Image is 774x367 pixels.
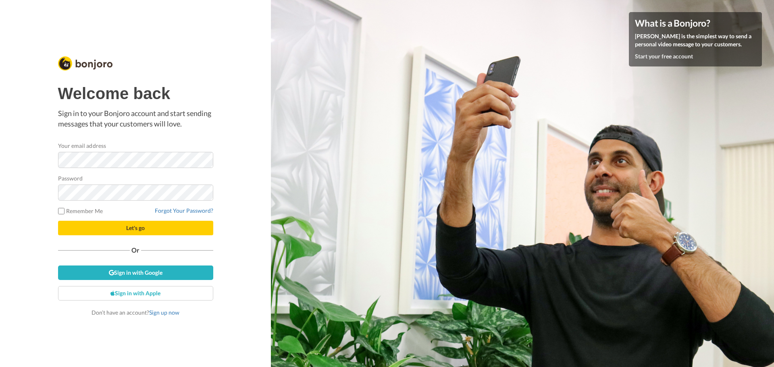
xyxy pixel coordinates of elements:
span: Or [130,247,141,253]
span: Don’t have an account? [92,309,179,316]
a: Forgot Your Password? [155,207,213,214]
span: Let's go [126,224,145,231]
p: Sign in to your Bonjoro account and start sending messages that your customers will love. [58,108,213,129]
a: Sign in with Google [58,265,213,280]
h4: What is a Bonjoro? [635,18,756,28]
label: Remember Me [58,207,103,215]
label: Password [58,174,83,182]
button: Let's go [58,221,213,235]
a: Start your free account [635,53,693,60]
p: [PERSON_NAME] is the simplest way to send a personal video message to your customers. [635,32,756,48]
input: Remember Me [58,208,64,214]
h1: Welcome back [58,85,213,102]
a: Sign up now [149,309,179,316]
a: Sign in with Apple [58,286,213,301]
label: Your email address [58,141,106,150]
